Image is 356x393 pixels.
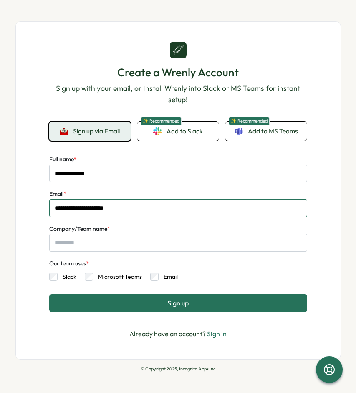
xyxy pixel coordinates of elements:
p: Already have an account? [129,329,227,339]
button: Sign up [49,294,307,312]
label: Email [159,273,178,281]
span: ✨ Recommended [141,117,182,125]
span: ✨ Recommended [229,117,270,125]
span: Add to Slack [167,127,203,136]
p: Sign up with your email, or Install Wrenly into Slack or MS Teams for instant setup! [49,83,307,105]
label: Slack [58,273,76,281]
label: Company/Team name [49,225,110,234]
div: Our team uses [49,259,89,268]
label: Microsoft Teams [93,273,142,281]
span: Add to MS Teams [248,127,298,136]
span: Sign up [167,299,189,307]
label: Email [49,190,66,199]
label: Full name [49,155,77,164]
a: ✨ RecommendedAdd to Slack [137,122,219,141]
a: Sign in [207,330,227,338]
p: © Copyright 2025, Incognito Apps Inc [15,366,341,372]
a: ✨ RecommendedAdd to MS Teams [225,122,307,141]
h1: Create a Wrenly Account [49,65,307,80]
button: Sign up via Email [49,122,131,141]
span: Sign up via Email [73,128,120,135]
